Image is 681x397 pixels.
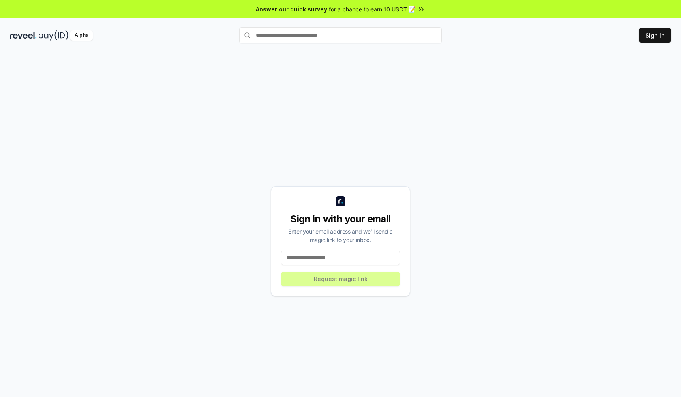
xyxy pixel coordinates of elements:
[281,212,400,225] div: Sign in with your email
[639,28,671,43] button: Sign In
[70,30,93,41] div: Alpha
[329,5,415,13] span: for a chance to earn 10 USDT 📝
[10,30,37,41] img: reveel_dark
[256,5,327,13] span: Answer our quick survey
[336,196,345,206] img: logo_small
[39,30,69,41] img: pay_id
[281,227,400,244] div: Enter your email address and we’ll send a magic link to your inbox.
